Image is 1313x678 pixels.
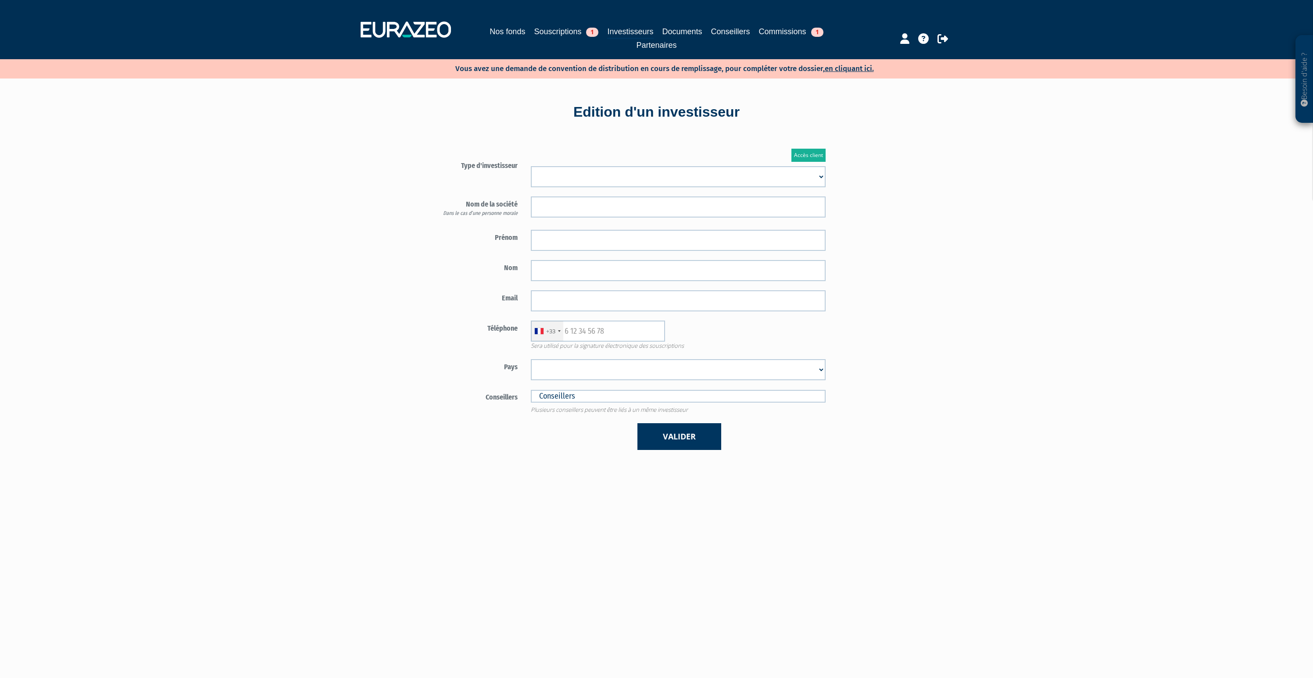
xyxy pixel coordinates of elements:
label: Email [422,290,525,303]
img: 1732889491-logotype_eurazeo_blanc_rvb.png [361,21,451,37]
a: Investisseurs [607,25,653,39]
div: Edition d'un investisseur [407,102,907,122]
div: +33 [546,327,555,335]
a: Conseillers [711,25,750,38]
a: Souscriptions1 [534,25,598,38]
a: Documents [662,25,702,38]
p: Vous avez une demande de convention de distribution en cours de remplissage, pour compléter votre... [430,61,874,74]
span: Plusieurs conseillers peuvent être liés à un même investisseur [524,406,832,414]
label: Conseillers [422,389,525,403]
div: Dans le cas d’une personne morale [429,210,518,217]
div: France: +33 [531,321,563,341]
span: Sera utilisé pour la signature électronique des souscriptions [524,342,832,350]
p: Besoin d'aide ? [1299,40,1309,119]
input: 6 12 34 56 78 [531,321,665,342]
label: Nom de la société [422,196,525,217]
a: Nos fonds [490,25,525,38]
span: 1 [811,28,823,37]
label: Prénom [422,230,525,243]
label: Téléphone [422,321,525,334]
label: Nom [422,260,525,273]
label: Pays [422,359,525,372]
a: en cliquant ici. [825,64,874,73]
button: Valider [637,423,721,450]
a: Commissions1 [759,25,823,38]
a: Partenaires [636,39,676,51]
a: Accès client [791,149,826,162]
label: Type d'investisseur [422,158,525,171]
span: 1 [586,28,598,37]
